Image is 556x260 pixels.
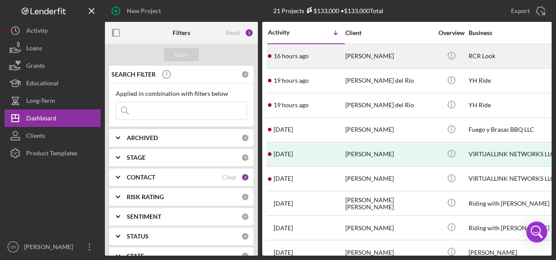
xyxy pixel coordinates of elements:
button: New Project [105,2,170,20]
button: Clients [4,127,101,144]
div: Client [345,29,433,36]
b: ARCHIVED [127,134,158,141]
div: Product Templates [26,144,77,164]
time: 2025-09-09 17:14 [274,102,309,109]
button: Dashboard [4,109,101,127]
div: Loans [26,39,42,59]
div: [PERSON_NAME] [22,238,79,258]
div: 0 [241,70,249,78]
div: 21 Projects • $133,000 Total [273,7,383,14]
div: Dashboard [26,109,56,129]
time: 2025-09-05 18:28 [274,126,293,133]
div: New Project [127,2,161,20]
div: Riding with [PERSON_NAME] [469,216,556,239]
div: Apply [174,48,190,61]
div: YH Ride [469,94,556,117]
div: Clear [222,174,237,181]
button: Apply [164,48,199,61]
button: Product Templates [4,144,101,162]
div: 0 [241,213,249,221]
button: Grants [4,57,101,74]
div: [PERSON_NAME] [345,167,433,190]
div: VIRTUALLINK NETWORKS LLC [469,167,556,190]
div: 2 [245,28,254,37]
button: SR[PERSON_NAME] [4,238,101,256]
div: [PERSON_NAME] del Rio [345,94,433,117]
b: STATE [127,253,144,260]
div: RCR Look [469,45,556,68]
div: Business [469,29,556,36]
button: Loans [4,39,101,57]
text: SR [10,245,16,249]
div: [PERSON_NAME] [PERSON_NAME] [345,192,433,215]
div: Activity [26,22,48,42]
div: Fuego y Brasas BBQ LLC [469,118,556,141]
div: Overview [435,29,468,36]
div: 0 [241,154,249,162]
div: Riding with [PERSON_NAME] [469,192,556,215]
div: YH Ride [469,69,556,92]
time: 2025-09-09 20:39 [274,53,309,60]
time: 2025-09-09 18:02 [274,77,309,84]
b: Filters [173,29,190,36]
div: VIRTUALLINK NETWORKS LLC [469,143,556,166]
button: Long-Term [4,92,101,109]
div: 0 [241,134,249,142]
div: [PERSON_NAME] [345,143,433,166]
div: [PERSON_NAME] [345,45,433,68]
time: 2025-09-05 17:11 [274,175,293,182]
time: 2025-08-25 20:30 [274,225,293,232]
div: Grants [26,57,45,77]
b: SENTIMENT [127,213,161,220]
div: Activity [268,29,306,36]
b: SEARCH FILTER [111,71,156,78]
div: $133,000 [304,7,339,14]
time: 2025-09-05 17:44 [274,151,293,158]
div: Export [511,2,530,20]
time: 2025-09-03 01:09 [274,200,293,207]
div: Clients [26,127,45,147]
button: Activity [4,22,101,39]
div: 0 [241,193,249,201]
b: RISK RATING [127,193,164,200]
div: [PERSON_NAME] [345,118,433,141]
div: Long-Term [26,92,55,112]
div: [PERSON_NAME] [345,216,433,239]
div: 0 [241,232,249,240]
div: 2 [241,173,249,181]
div: Open Intercom Messenger [526,221,547,242]
div: Applied in combination with filters below [116,90,247,97]
div: 0 [241,252,249,260]
time: 2025-08-19 00:40 [274,249,293,256]
button: Export [502,2,552,20]
div: [PERSON_NAME] del Rio [345,69,433,92]
b: STAGE [127,154,146,161]
div: Educational [26,74,59,94]
b: STATUS [127,233,149,240]
button: Educational [4,74,101,92]
b: CONTACT [127,174,155,181]
div: Reset [226,29,240,36]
